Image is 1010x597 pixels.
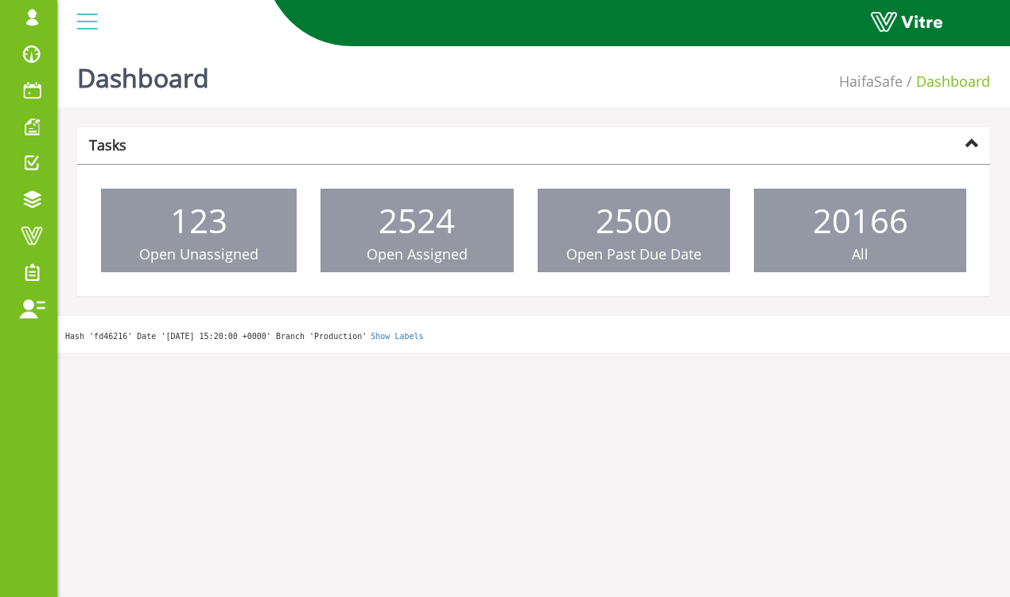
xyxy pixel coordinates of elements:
[89,135,126,154] strong: Tasks
[65,332,367,341] span: Hash 'fd46216' Date '[DATE] 15:20:00 +0000' Branch 'Production'
[596,197,672,243] span: 2500
[170,197,227,243] span: 123
[320,189,514,273] a: 2524 Open Assigned
[371,332,423,341] a: Show Labels
[101,189,297,273] a: 123 Open Unassigned
[566,244,701,263] span: Open Past Due Date
[538,189,731,273] a: 2500 Open Past Due Date
[77,40,209,107] h1: Dashboard
[813,197,908,243] span: 20166
[903,72,990,92] li: Dashboard
[379,197,455,243] span: 2524
[754,189,966,273] a: 20166 All
[839,72,903,91] a: HaifaSafe
[139,244,258,263] span: Open Unassigned
[852,244,868,263] span: All
[367,244,468,263] span: Open Assigned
